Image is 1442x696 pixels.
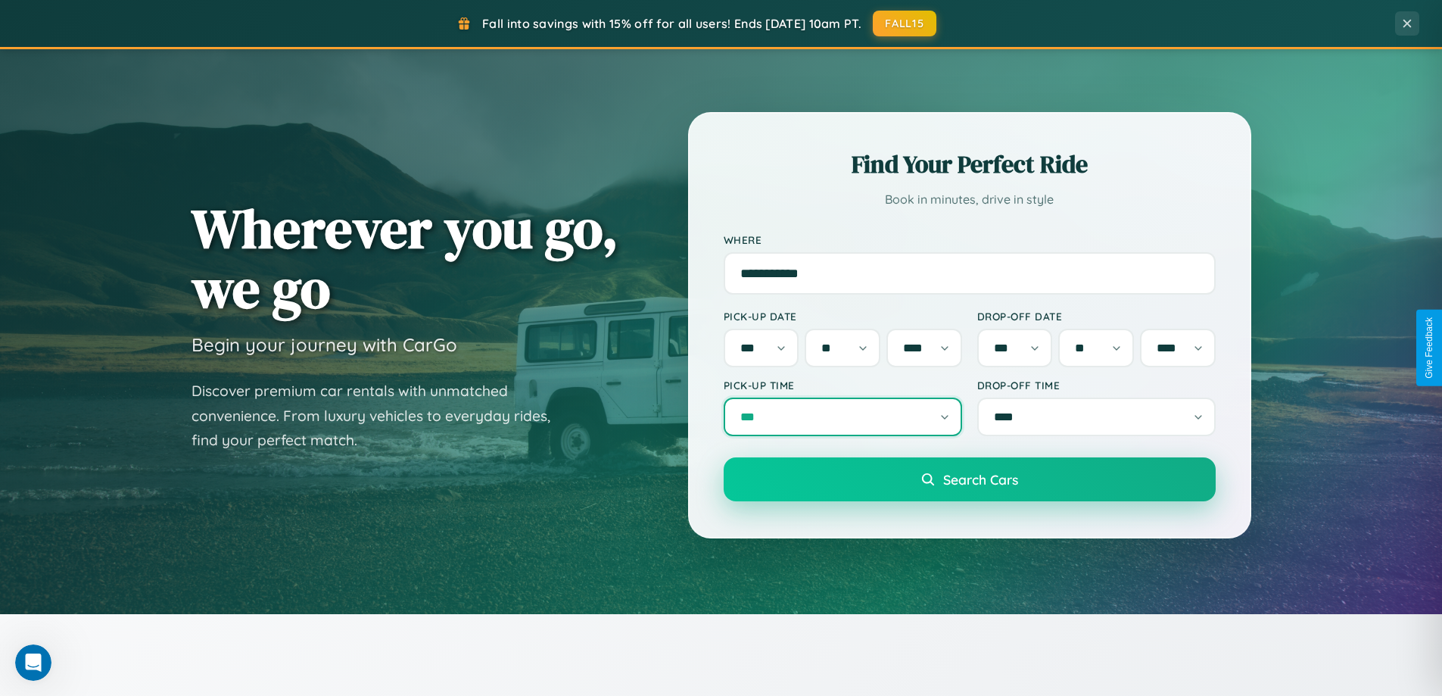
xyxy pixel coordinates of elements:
h3: Begin your journey with CarGo [192,333,457,356]
label: Pick-up Date [724,310,962,323]
span: Search Cars [943,471,1018,488]
label: Pick-up Time [724,379,962,392]
label: Where [724,233,1216,246]
label: Drop-off Date [977,310,1216,323]
iframe: Intercom live chat [15,645,51,681]
h1: Wherever you go, we go [192,198,618,318]
button: FALL15 [873,11,936,36]
label: Drop-off Time [977,379,1216,392]
div: Give Feedback [1424,317,1434,379]
p: Book in minutes, drive in style [724,189,1216,211]
p: Discover premium car rentals with unmatched convenience. From luxury vehicles to everyday rides, ... [192,379,570,453]
h2: Find Your Perfect Ride [724,148,1216,181]
span: Fall into savings with 15% off for all users! Ends [DATE] 10am PT. [482,16,861,31]
button: Search Cars [724,457,1216,501]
